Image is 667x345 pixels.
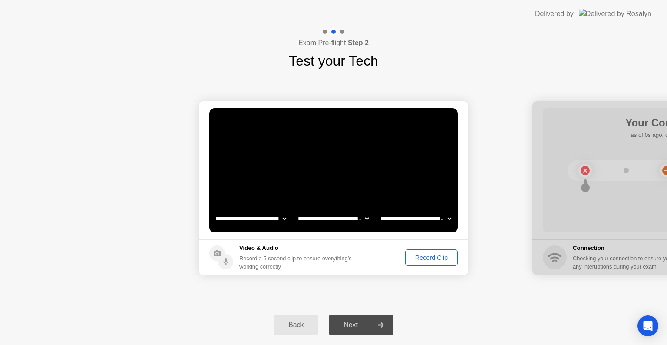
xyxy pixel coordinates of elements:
[298,38,369,48] h4: Exam Pre-flight:
[331,321,370,329] div: Next
[637,315,658,336] div: Open Intercom Messenger
[274,315,318,335] button: Back
[276,321,316,329] div: Back
[348,39,369,46] b: Step 2
[289,50,378,71] h1: Test your Tech
[408,254,455,261] div: Record Clip
[239,254,355,271] div: Record a 5 second clip to ensure everything’s working correctly
[329,315,393,335] button: Next
[405,249,458,266] button: Record Clip
[239,244,355,252] h5: Video & Audio
[214,210,288,227] select: Available cameras
[579,9,651,19] img: Delivered by Rosalyn
[535,9,574,19] div: Delivered by
[379,210,453,227] select: Available microphones
[296,210,370,227] select: Available speakers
